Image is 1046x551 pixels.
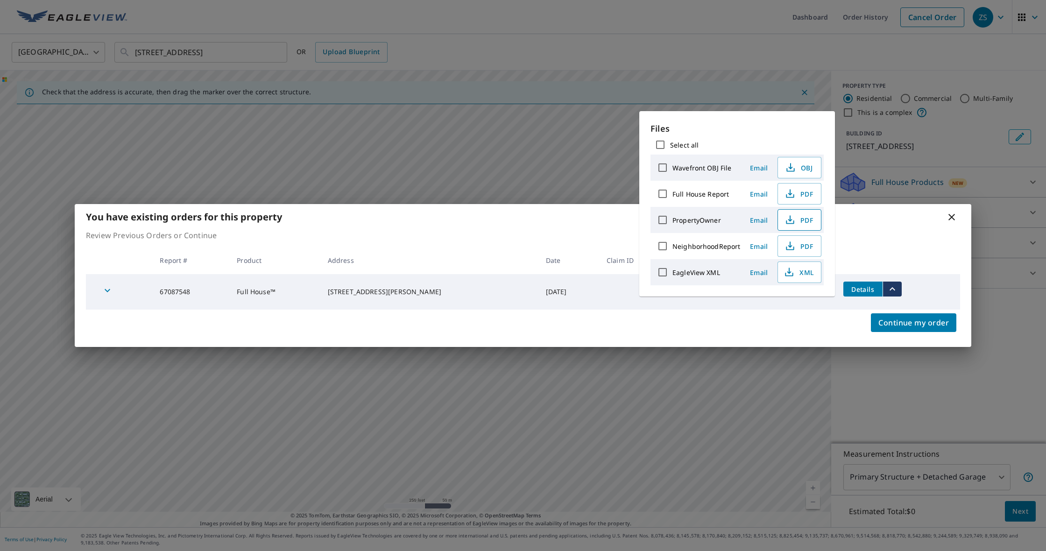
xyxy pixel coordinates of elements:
button: Email [744,161,774,175]
th: Address [320,247,538,274]
div: [STREET_ADDRESS][PERSON_NAME] [328,287,531,297]
span: Email [748,242,770,251]
span: OBJ [784,162,813,173]
span: Continue my order [878,316,949,329]
button: Email [744,187,774,201]
button: Email [744,265,774,280]
th: Product [229,247,320,274]
span: Email [748,190,770,198]
button: PDF [777,209,821,231]
button: Email [744,213,774,227]
th: Date [538,247,599,274]
button: OBJ [777,157,821,178]
p: Review Previous Orders or Continue [86,230,960,241]
button: detailsBtn-67087548 [843,282,883,297]
button: filesDropdownBtn-67087548 [883,282,902,297]
label: PropertyOwner [672,216,721,225]
span: PDF [784,214,813,226]
span: Details [849,285,877,294]
button: PDF [777,183,821,205]
label: Select all [670,141,699,149]
label: Wavefront OBJ File [672,163,731,172]
td: 67087548 [152,274,229,310]
span: PDF [784,240,813,252]
button: Email [744,239,774,254]
td: [DATE] [538,274,599,310]
span: PDF [784,188,813,199]
label: EagleView XML [672,268,720,277]
span: Email [748,163,770,172]
span: Email [748,216,770,225]
label: NeighborhoodReport [672,242,740,251]
button: XML [777,261,821,283]
th: Claim ID [599,247,671,274]
span: Email [748,268,770,277]
th: Report # [152,247,229,274]
button: PDF [777,235,821,257]
td: Full House™ [229,274,320,310]
button: Continue my order [871,313,956,332]
b: You have existing orders for this property [86,211,282,223]
label: Full House Report [672,190,729,198]
p: Files [650,122,824,135]
span: XML [784,267,813,278]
